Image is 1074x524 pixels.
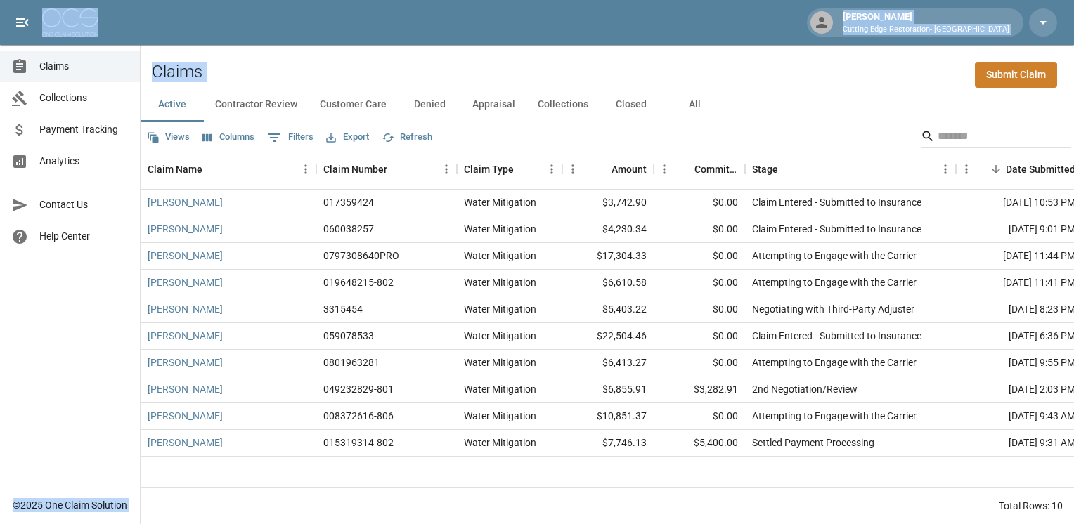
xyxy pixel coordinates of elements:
[464,435,536,450] div: Water Mitigation
[323,435,394,450] div: 015319314-802
[663,88,726,122] button: All
[464,382,536,396] div: Water Mitigation
[986,159,1006,179] button: Sort
[562,403,654,430] div: $10,851.37
[39,122,129,137] span: Payment Tracking
[654,430,745,457] div: $5,400.00
[837,10,1015,35] div: [PERSON_NAME]
[323,329,374,343] div: 059078533
[778,159,798,179] button: Sort
[148,355,223,369] a: [PERSON_NAME]
[323,302,363,316] div: 3315454
[600,88,663,122] button: Closed
[316,150,457,189] div: Claim Number
[956,159,977,180] button: Menu
[148,249,223,263] a: [PERSON_NAME]
[204,88,309,122] button: Contractor Review
[323,222,374,236] div: 060038257
[654,376,745,403] div: $3,282.91
[323,382,394,396] div: 049232829-801
[752,329,921,343] div: Claim Entered - Submitted to Insurance
[843,24,1009,36] p: Cutting Edge Restoration- [GEOGRAPHIC_DATA]
[323,275,394,289] div: 019648215-802
[264,126,317,149] button: Show filters
[935,159,956,180] button: Menu
[323,409,394,423] div: 008372616-806
[295,159,316,180] button: Menu
[562,270,654,296] div: $6,610.58
[654,150,745,189] div: Committed Amount
[461,88,526,122] button: Appraisal
[148,435,223,450] a: [PERSON_NAME]
[514,159,533,179] button: Sort
[612,150,647,189] div: Amount
[562,296,654,323] div: $5,403.22
[323,195,374,209] div: 017359424
[148,382,223,396] a: [PERSON_NAME]
[654,270,745,296] div: $0.00
[752,195,921,209] div: Claim Entered - Submitted to Insurance
[562,243,654,270] div: $17,304.33
[752,222,921,236] div: Claim Entered - Submitted to Insurance
[436,159,457,180] button: Menu
[148,150,202,189] div: Claim Name
[654,159,675,180] button: Menu
[752,275,917,289] div: Attempting to Engage with the Carrier
[654,296,745,323] div: $0.00
[398,88,461,122] button: Denied
[141,88,204,122] button: Active
[323,150,387,189] div: Claim Number
[378,126,436,148] button: Refresh
[309,88,398,122] button: Customer Care
[654,403,745,430] div: $0.00
[148,275,223,289] a: [PERSON_NAME]
[148,222,223,236] a: [PERSON_NAME]
[752,382,858,396] div: 2nd Negotiation/Review
[464,409,536,423] div: Water Mitigation
[148,409,223,423] a: [PERSON_NAME]
[152,62,202,82] h2: Claims
[8,8,37,37] button: open drawer
[745,150,956,189] div: Stage
[39,229,129,244] span: Help Center
[562,150,654,189] div: Amount
[752,409,917,423] div: Attempting to Engage with the Carrier
[464,302,536,316] div: Water Mitigation
[675,159,694,179] button: Sort
[323,126,373,148] button: Export
[464,329,536,343] div: Water Mitigation
[387,159,407,179] button: Sort
[148,302,223,316] a: [PERSON_NAME]
[323,355,380,369] div: 0801963281
[752,435,874,450] div: Settled Payment Processing
[143,126,193,148] button: Views
[562,216,654,243] div: $4,230.34
[562,376,654,403] div: $6,855.91
[464,249,536,263] div: Water Mitigation
[562,323,654,350] div: $22,504.46
[148,195,223,209] a: [PERSON_NAME]
[464,355,536,369] div: Water Mitigation
[39,197,129,212] span: Contact Us
[464,150,514,189] div: Claim Type
[752,249,917,263] div: Attempting to Engage with the Carrier
[464,195,536,209] div: Water Mitigation
[541,159,562,180] button: Menu
[323,249,399,263] div: 0797308640PRO
[975,62,1057,88] a: Submit Claim
[654,216,745,243] div: $0.00
[562,350,654,376] div: $6,413.27
[199,126,258,148] button: Select columns
[39,154,129,169] span: Analytics
[752,302,914,316] div: Negotiating with Third-Party Adjuster
[921,125,1071,150] div: Search
[999,499,1063,513] div: Total Rows: 10
[562,190,654,216] div: $3,742.90
[141,88,1074,122] div: dynamic tabs
[562,159,583,180] button: Menu
[464,275,536,289] div: Water Mitigation
[457,150,562,189] div: Claim Type
[654,350,745,376] div: $0.00
[202,159,222,179] button: Sort
[39,59,129,74] span: Claims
